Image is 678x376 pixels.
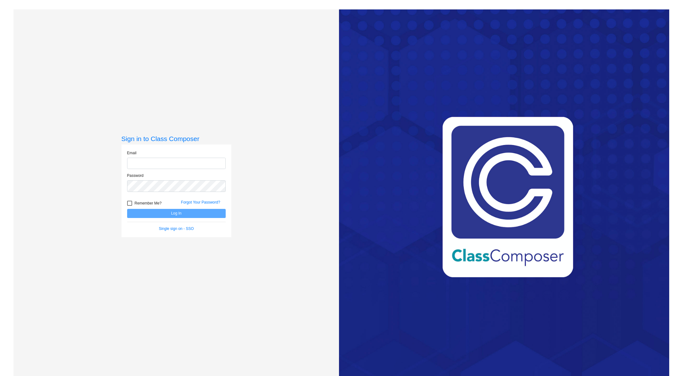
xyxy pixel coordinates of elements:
a: Single sign on - SSO [159,226,194,231]
span: Remember Me? [135,199,162,207]
label: Password [127,173,144,178]
label: Email [127,150,137,156]
a: Forgot Your Password? [181,200,220,204]
h3: Sign in to Class Composer [121,135,231,143]
button: Log In [127,209,226,218]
